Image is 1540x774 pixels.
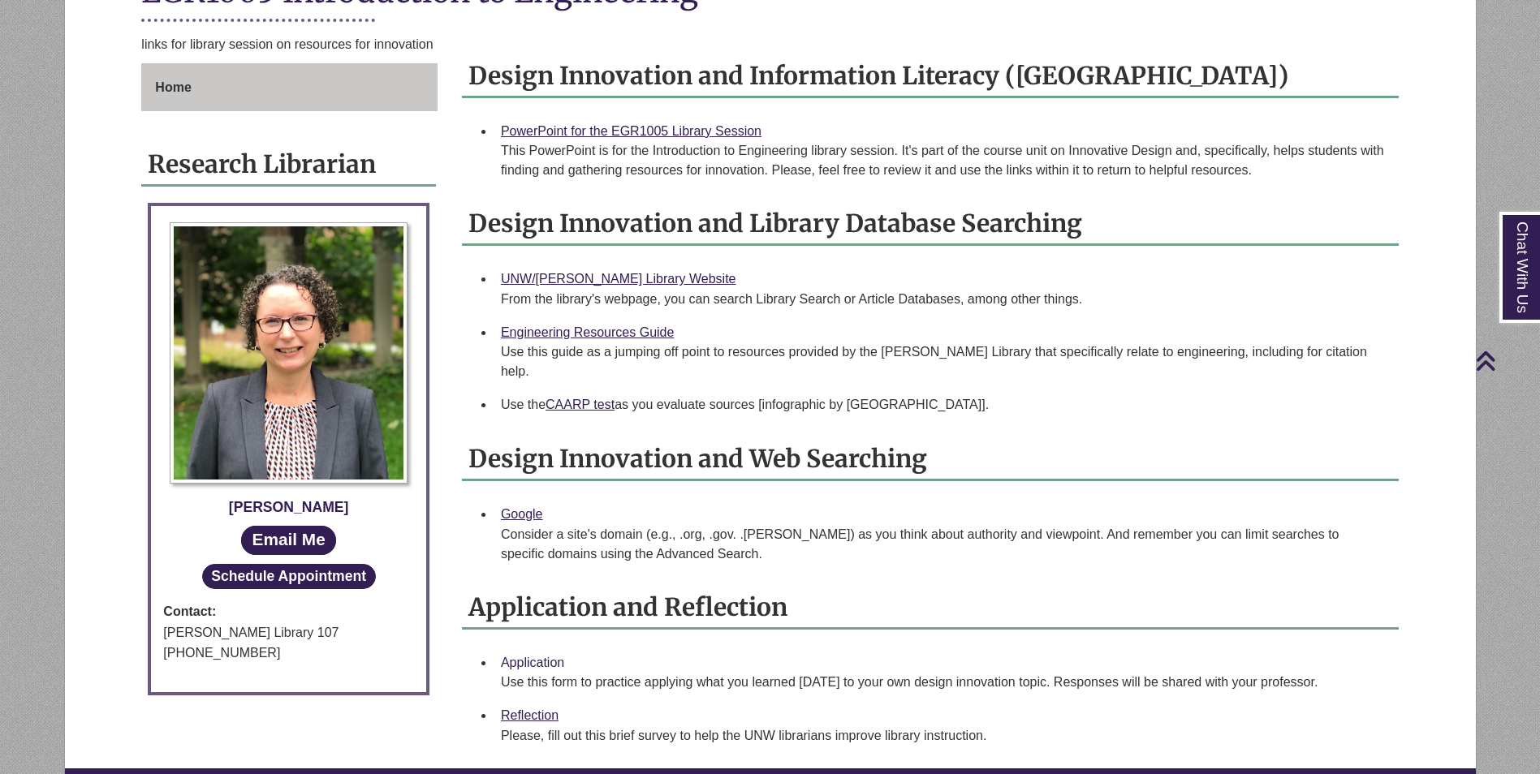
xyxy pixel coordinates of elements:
h2: Application and Reflection [462,587,1399,630]
strong: Contact: [163,601,414,622]
div: Consider a site's domain (e.g., .org, .gov. .[PERSON_NAME]) as you think about authority and view... [501,525,1386,564]
a: Home [141,63,438,112]
li: Use the as you evaluate sources [infographic by [GEOGRAPHIC_DATA]]. [494,388,1392,422]
span: Home [155,80,191,94]
a: CAARP test [546,398,615,411]
div: [PERSON_NAME] Library 107 [163,622,414,643]
a: Reflection [501,708,559,722]
div: Use this form to practice applying what you learned [DATE] to your own design innovation topic. R... [501,673,1386,692]
a: Application [501,656,564,669]
a: UNW/[PERSON_NAME] Library Website [501,272,736,286]
a: PowerPoint for the EGR1005 Library Session [501,124,761,138]
div: This PowerPoint is for the Introduction to Engineering library session. It's part of the course u... [501,141,1386,180]
span: links for library session on resources for innovation [141,37,433,51]
img: Profile Photo [170,222,408,484]
a: Google [501,507,543,521]
div: Please, fill out this brief survey to help ​the UNW librarians improve library instruction. [501,726,1386,746]
a: Profile Photo [PERSON_NAME] [163,222,414,518]
button: Schedule Appointment [202,564,376,589]
div: Guide Page Menu [141,63,438,112]
div: Use this guide as a jumping off point to resources provided by the [PERSON_NAME] Library that spe... [501,342,1386,381]
div: [PHONE_NUMBER] [163,643,414,664]
h2: Design Innovation and Information Literacy ([GEOGRAPHIC_DATA]) [462,55,1399,98]
h2: Research Librarian [141,144,436,187]
h2: Design Innovation and Web Searching [462,438,1399,481]
h2: Design Innovation and Library Database Searching [462,203,1399,246]
div: From the library's webpage, you can search Library Search or Article Databases, among other things. [501,290,1386,309]
a: Email Me [241,526,336,554]
a: Engineering Resources Guide [501,325,674,339]
a: Back to Top [1475,350,1536,372]
div: [PERSON_NAME] [163,496,414,518]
